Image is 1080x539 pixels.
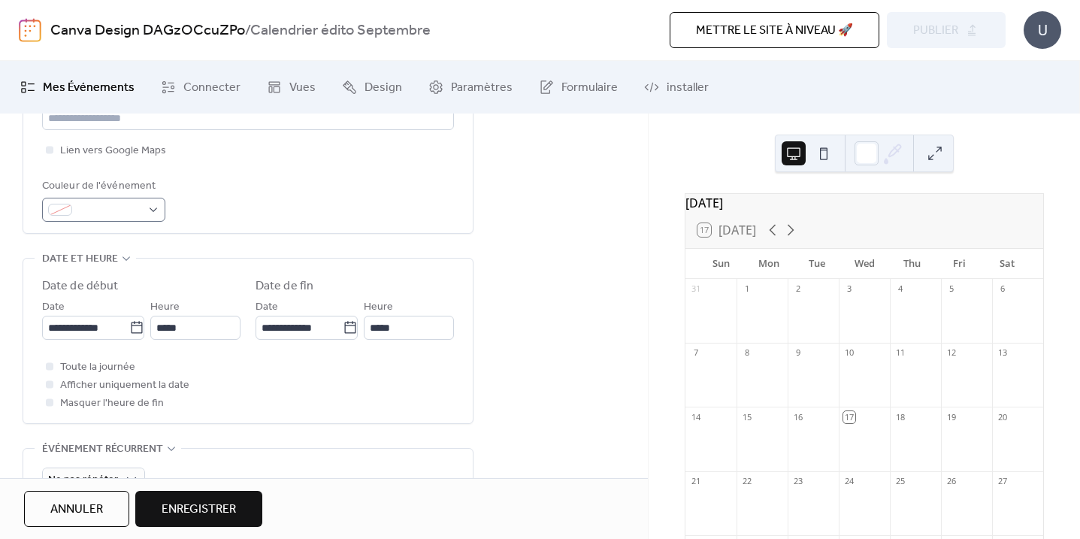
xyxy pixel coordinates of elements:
[256,67,327,107] a: Vues
[245,17,250,45] b: /
[690,411,701,422] div: 14
[667,79,709,97] span: installer
[741,476,752,487] div: 22
[451,79,513,97] span: Paramètres
[365,79,402,97] span: Design
[945,347,957,359] div: 12
[1024,11,1061,49] div: U
[685,194,1043,212] div: [DATE]
[997,476,1008,487] div: 27
[997,411,1008,422] div: 20
[894,411,906,422] div: 18
[42,177,162,195] div: Couleur de l'événement
[331,67,413,107] a: Design
[364,298,393,316] span: Heure
[289,79,316,97] span: Vues
[162,501,236,519] span: Enregistrer
[42,277,118,295] div: Date de début
[43,79,135,97] span: Mes Événements
[256,277,313,295] div: Date de fin
[792,347,803,359] div: 9
[997,283,1008,295] div: 6
[690,476,701,487] div: 21
[894,476,906,487] div: 25
[60,377,189,395] span: Afficher uniquement la date
[843,476,855,487] div: 24
[894,283,906,295] div: 4
[150,298,180,316] span: Heure
[793,249,840,279] div: Tue
[690,347,701,359] div: 7
[945,476,957,487] div: 26
[945,283,957,295] div: 5
[633,67,720,107] a: installer
[19,18,41,42] img: logo
[24,491,129,527] button: Annuler
[48,470,118,490] span: Ne pas répéter
[741,411,752,422] div: 15
[60,395,164,413] span: Masquer l'heure de fin
[945,411,957,422] div: 19
[696,22,853,40] span: Mettre le site à niveau 🚀
[843,347,855,359] div: 10
[250,17,431,45] b: Calendrier édito Septembre
[843,283,855,295] div: 3
[256,298,278,316] span: Date
[60,142,166,160] span: Lien vers Google Maps
[741,347,752,359] div: 8
[528,67,629,107] a: Formulaire
[50,17,245,45] a: Canva Design DAGzOCcuZPo
[150,67,252,107] a: Connecter
[741,283,752,295] div: 1
[50,501,103,519] span: Annuler
[792,476,803,487] div: 23
[135,491,262,527] button: Enregistrer
[42,441,163,459] span: Événement récurrent
[894,347,906,359] div: 11
[792,411,803,422] div: 16
[9,67,146,107] a: Mes Événements
[417,67,524,107] a: Paramètres
[840,249,888,279] div: Wed
[984,249,1031,279] div: Sat
[746,249,793,279] div: Mon
[42,298,65,316] span: Date
[697,249,745,279] div: Sun
[561,79,618,97] span: Formulaire
[792,283,803,295] div: 2
[843,411,855,422] div: 17
[183,79,241,97] span: Connecter
[936,249,983,279] div: Fri
[888,249,936,279] div: Thu
[42,250,118,268] span: Date et heure
[60,359,135,377] span: Toute la journée
[670,12,879,48] button: Mettre le site à niveau 🚀
[690,283,701,295] div: 31
[997,347,1008,359] div: 13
